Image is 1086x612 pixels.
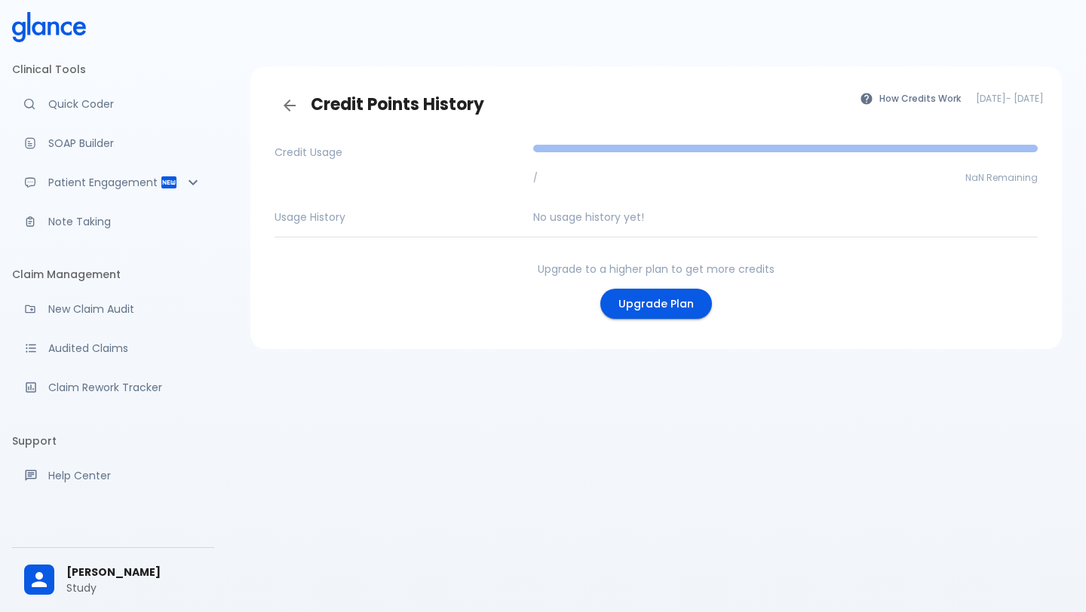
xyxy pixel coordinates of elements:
p: Patient Engagement [48,175,160,190]
a: Docugen: Compose a clinical documentation in seconds [12,127,214,160]
p: SOAP Builder [48,136,202,151]
a: Moramiz: Find ICD10AM codes instantly [12,87,214,121]
p: Study [66,580,202,595]
p: No usage history yet! [533,210,1038,225]
time: [DATE] [1014,92,1044,105]
div: Patient Reports & Referrals [12,166,214,199]
p: Audited Claims [48,341,202,356]
a: Audit a new claim [12,292,214,326]
p: Note Taking [48,214,202,229]
p: Claim Rework Tracker [48,380,202,395]
span: - [976,91,1044,106]
a: Get help from our support team [12,459,214,492]
li: Clinical Tools [12,51,214,87]
p: Help Center [48,468,202,483]
a: Upgrade Plan [600,289,712,320]
h3: Credit Points History [275,90,852,121]
li: Claim Management [12,256,214,292]
button: How Credits Work [852,87,970,109]
a: Back [275,90,305,121]
div: Recent updates and feature releases [12,498,214,531]
li: Support [12,423,214,459]
span: NaN Remaining [965,171,1038,184]
p: New Claim Audit [48,301,202,317]
time: [DATE] [976,92,1006,105]
a: View audited claims [12,332,214,365]
div: [PERSON_NAME]Study [12,554,214,606]
span: / [533,171,538,184]
p: Usage History [275,210,521,225]
a: Advanced note-taking [12,205,214,238]
span: [PERSON_NAME] [66,565,202,580]
p: Quick Coder [48,96,202,112]
p: Upgrade to a higher plan to get more credits [538,262,775,277]
p: Credit Usage [275,145,521,160]
a: Monitor progress of claim corrections [12,371,214,404]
